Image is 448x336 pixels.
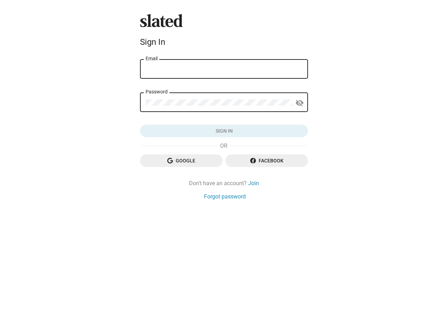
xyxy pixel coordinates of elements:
[140,180,308,187] div: Don't have an account?
[204,193,246,200] a: Forgot password
[140,154,223,167] button: Google
[248,180,259,187] a: Join
[140,14,308,50] sl-branding: Sign In
[231,154,302,167] span: Facebook
[146,154,217,167] span: Google
[225,154,308,167] button: Facebook
[140,37,308,47] div: Sign In
[295,98,304,108] mat-icon: visibility_off
[293,96,307,110] button: Show password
